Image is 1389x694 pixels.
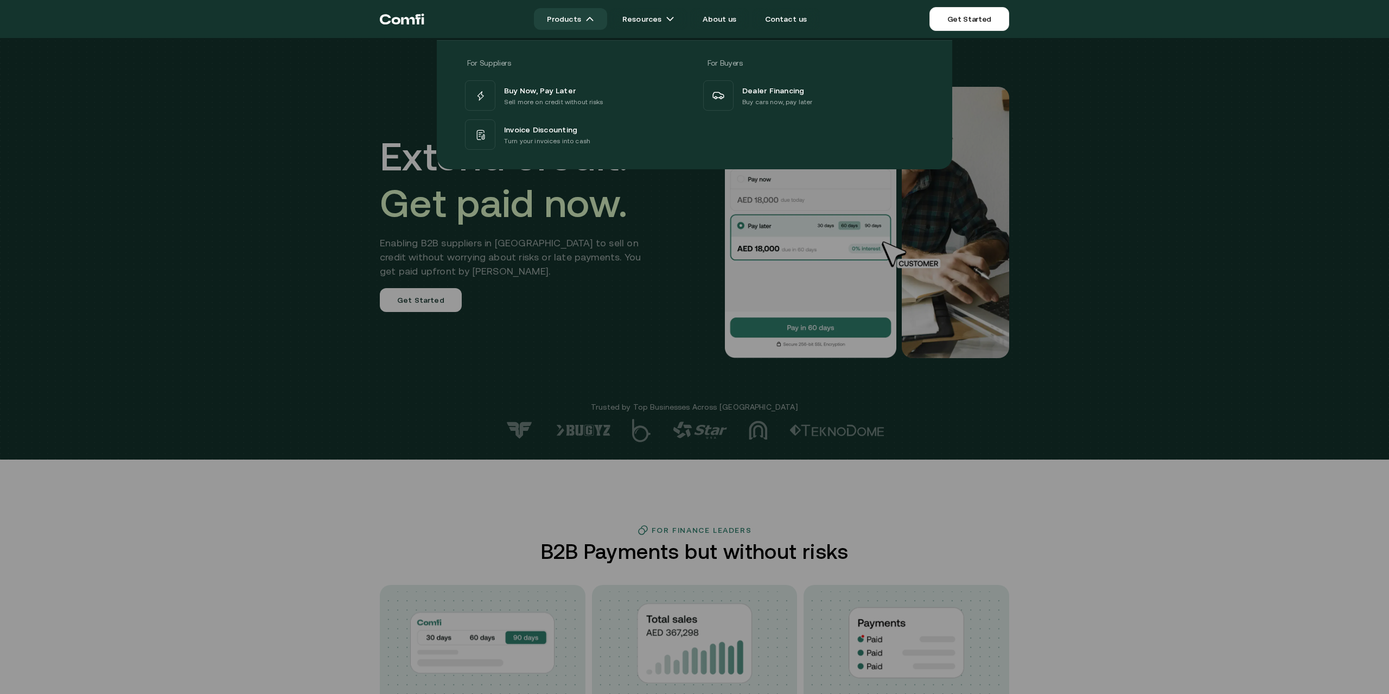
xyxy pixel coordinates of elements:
[585,15,594,23] img: arrow icons
[504,97,603,107] p: Sell more on credit without risks
[690,8,749,30] a: About us
[609,8,687,30] a: Resourcesarrow icons
[504,136,590,147] p: Turn your invoices into cash
[708,59,743,67] span: For Buyers
[504,84,576,97] span: Buy Now, Pay Later
[929,7,1009,31] a: Get Started
[666,15,674,23] img: arrow icons
[463,117,688,152] a: Invoice DiscountingTurn your invoices into cash
[701,78,926,113] a: Dealer FinancingBuy cars now, pay later
[463,78,688,113] a: Buy Now, Pay LaterSell more on credit without risks
[504,123,577,136] span: Invoice Discounting
[742,97,812,107] p: Buy cars now, pay later
[742,84,805,97] span: Dealer Financing
[467,59,511,67] span: For Suppliers
[380,3,424,35] a: Return to the top of the Comfi home page
[534,8,607,30] a: Productsarrow icons
[752,8,820,30] a: Contact us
